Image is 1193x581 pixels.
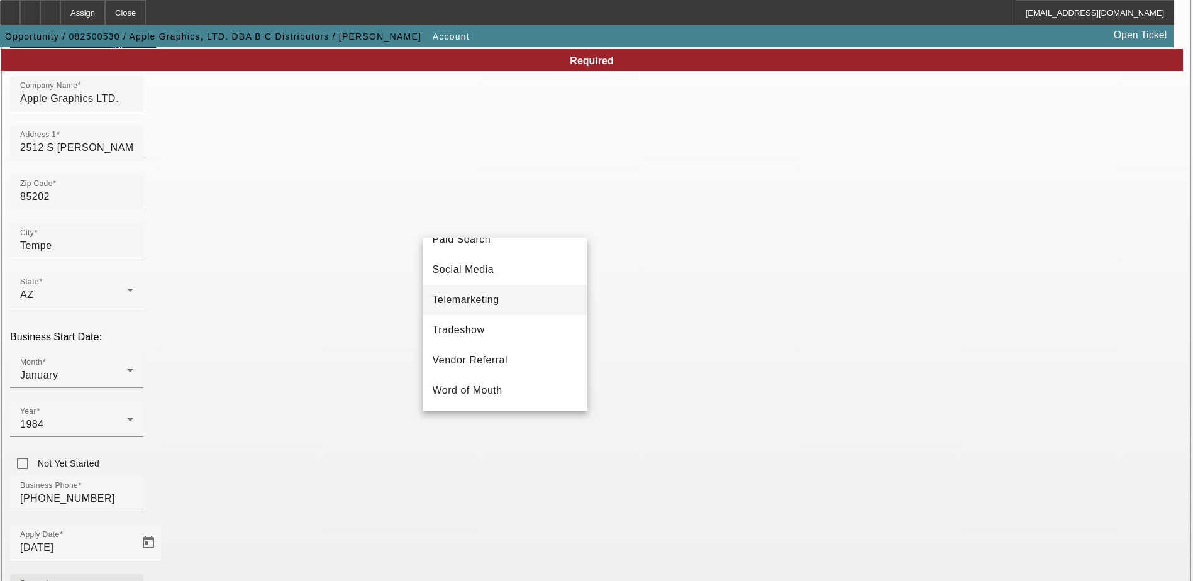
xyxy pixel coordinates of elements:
span: Paid Search [433,232,491,247]
span: Telemarketing [433,292,499,307]
span: Tradeshow [433,323,485,338]
span: Word of Mouth [433,383,502,398]
span: Vendor Referral [433,353,508,368]
span: Social Media [433,262,494,277]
